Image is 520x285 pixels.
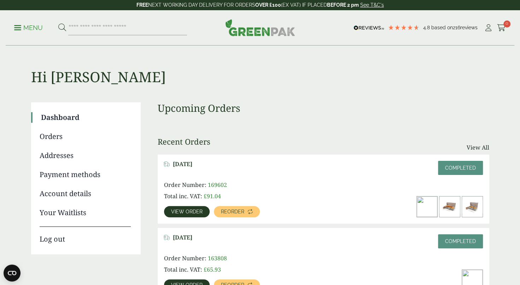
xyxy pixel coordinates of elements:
span: £ [204,266,207,273]
span: Reorder [221,209,244,214]
i: Cart [497,24,506,31]
h3: Recent Orders [158,137,210,146]
bdi: 91.04 [204,192,221,200]
a: Account details [40,188,131,199]
span: £ [204,192,207,200]
span: Total inc. VAT: [164,266,202,273]
span: Order Number: [164,181,206,189]
span: 169602 [208,181,227,189]
a: Log out [40,226,131,244]
img: Small-Corrugated-Newsprint-Fish-Chips-Box-with-Food-Variant-1-300x200.jpg [462,196,483,217]
a: View All [467,143,489,152]
strong: BEFORE 2 pm [327,2,359,8]
p: Menu [14,24,43,32]
a: Your Waitlists [40,207,131,218]
a: Dashboard [41,112,131,123]
a: Payment methods [40,169,131,180]
a: Orders [40,131,131,142]
span: Completed [445,165,476,171]
span: 216 [453,25,460,30]
a: 0 [497,23,506,33]
span: 163808 [208,254,227,262]
img: GreenPak Supplies [225,19,295,36]
a: Menu [14,24,43,31]
strong: OVER £100 [255,2,281,8]
button: Open CMP widget [4,265,21,281]
span: Total inc. VAT: [164,192,202,200]
span: View order [171,209,203,214]
a: See T&C's [360,2,384,8]
img: 10.5-300x200.jpg [417,196,437,217]
span: Completed [445,238,476,244]
img: REVIEWS.io [354,25,384,30]
h1: Hi [PERSON_NAME] [31,46,489,85]
span: 4.8 [423,25,431,30]
i: My Account [484,24,493,31]
strong: FREE [136,2,148,8]
span: [DATE] [173,161,192,168]
a: View order [164,206,210,217]
span: Based on [431,25,453,30]
span: reviews [460,25,478,30]
span: Order Number: [164,254,206,262]
span: 0 [503,20,510,28]
div: 4.79 Stars [388,24,420,31]
h3: Upcoming Orders [158,102,489,114]
img: Large-Corrugated-Newsprint-Fish-Chips-Box-with-Food-Variant-1-300x200.jpg [439,196,460,217]
span: [DATE] [173,234,192,241]
a: Reorder [214,206,260,217]
a: Addresses [40,150,131,161]
bdi: 65.93 [204,266,221,273]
